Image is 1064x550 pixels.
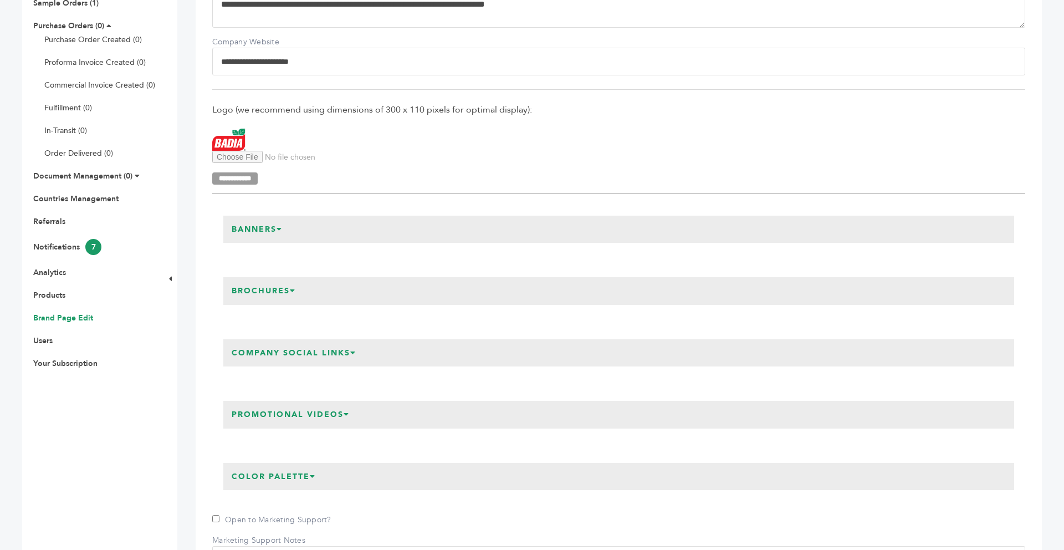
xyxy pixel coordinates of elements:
a: Products [33,290,65,301]
h3: Banners [223,216,291,243]
span: Logo (we recommend using dimensions of 300 x 110 pixels for optimal display): [212,104,1025,116]
a: Commercial Invoice Created (0) [44,80,155,90]
a: Referrals [33,216,65,227]
a: Document Management (0) [33,171,132,181]
h3: Color Palette [223,463,324,491]
a: Notifications7 [33,242,101,252]
a: Order Delivered (0) [44,148,113,159]
a: Proforma Invoice Created (0) [44,57,146,68]
img: BADIA SPICES,LLC [212,129,245,151]
a: Countries Management [33,193,119,204]
a: Purchase Order Created (0) [44,34,142,45]
label: Marketing Support Notes [212,535,305,546]
a: In-Transit (0) [44,125,87,136]
a: Fulfillment (0) [44,103,92,113]
a: Users [33,335,53,346]
label: Company Website [212,37,290,48]
input: Open to Marketing Support? [212,515,219,522]
span: 7 [85,239,101,255]
a: Your Subscription [33,358,98,369]
h3: Promotional Videos [223,401,358,429]
a: Analytics [33,267,66,278]
label: Open to Marketing Support? [212,515,331,526]
h3: Company Social Links [223,339,365,367]
h3: Brochures [223,277,304,305]
a: Purchase Orders (0) [33,21,104,31]
a: Brand Page Edit [33,313,93,323]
